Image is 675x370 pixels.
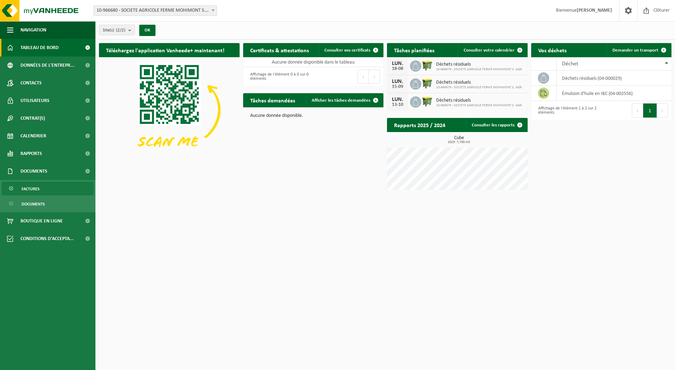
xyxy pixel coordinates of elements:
span: Rapports [20,145,42,162]
span: 10-966679 - SOCIETE AGRICOLE FERME MOHIMONT S. AGR. [436,67,523,72]
a: Demander un transport [607,43,671,57]
p: Aucune donnée disponible. [250,113,377,118]
div: Affichage de l'élément 1 à 2 sur 2 éléments [535,103,598,118]
img: Download de VHEPlus App [99,57,240,162]
span: 2025: 7,700 m3 [391,141,528,144]
span: Documents [22,197,45,211]
span: Navigation [20,21,46,39]
span: Conditions d'accepta... [20,230,74,247]
span: Déchets résiduels [436,62,523,67]
span: Documents [20,162,47,180]
button: Site(s)(2/2) [99,25,135,35]
button: OK [139,25,155,36]
button: Previous [632,103,643,118]
span: Déchets résiduels [436,80,523,85]
h2: Vos déchets [531,43,574,57]
a: Documents [2,197,94,210]
span: Demander un transport [612,48,658,53]
img: WB-1100-HPE-GN-50 [421,95,433,107]
span: Tableau de bord [20,39,59,56]
td: déchets résiduels (04-000029) [557,71,671,86]
count: (2/2) [116,28,125,32]
span: Consulter vos certificats [324,48,370,53]
span: Contacts [20,74,42,92]
img: WB-1100-HPE-GN-50 [421,77,433,89]
span: Contrat(s) [20,109,45,127]
button: Next [369,70,380,84]
h2: Certificats & attestations [243,43,316,57]
span: Boutique en ligne [20,212,63,230]
span: Consulter votre calendrier [464,48,515,53]
h2: Rapports 2025 / 2024 [387,118,452,132]
div: LUN. [391,79,405,84]
a: Consulter vos certificats [319,43,383,57]
span: 10-966680 - SOCIETE AGRICOLE FERME MOHIMONT S. AGR. - BOVESSE [93,5,217,16]
td: émulsion d'huile en IBC (04-002556) [557,86,671,101]
button: Previous [358,70,369,84]
span: 10-966680 - SOCIETE AGRICOLE FERME MOHIMONT S. AGR. - BOVESSE [94,6,217,16]
span: Déchet [562,61,578,67]
td: Aucune donnée disponible dans le tableau [243,57,384,67]
span: Données de l'entrepr... [20,56,75,74]
a: Consulter votre calendrier [458,43,527,57]
button: 1 [643,103,657,118]
div: 13-10 [391,102,405,107]
span: 10-966679 - SOCIETE AGRICOLE FERME MOHIMONT S. AGR. [436,85,523,90]
div: Affichage de l'élément 0 à 0 sur 0 éléments [247,69,310,84]
div: LUN. [391,97,405,102]
strong: [PERSON_NAME] [577,8,612,13]
a: Consulter les rapports [466,118,527,132]
span: 10-966679 - SOCIETE AGRICOLE FERME MOHIMONT S. AGR. [436,103,523,108]
h2: Tâches planifiées [387,43,441,57]
div: 18-08 [391,66,405,71]
div: LUN. [391,61,405,66]
span: Calendrier [20,127,46,145]
h2: Tâches demandées [243,93,302,107]
span: Factures [22,182,40,196]
span: Site(s) [103,25,125,36]
h2: Téléchargez l'application Vanheede+ maintenant! [99,43,231,57]
a: Factures [2,182,94,195]
span: Déchets résiduels [436,98,523,103]
button: Next [657,103,668,118]
h3: Cube [391,136,528,144]
div: 15-09 [391,84,405,89]
img: WB-1100-HPE-GN-50 [421,59,433,71]
span: Utilisateurs [20,92,49,109]
span: Afficher les tâches demandées [312,98,370,103]
a: Afficher les tâches demandées [306,93,383,107]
